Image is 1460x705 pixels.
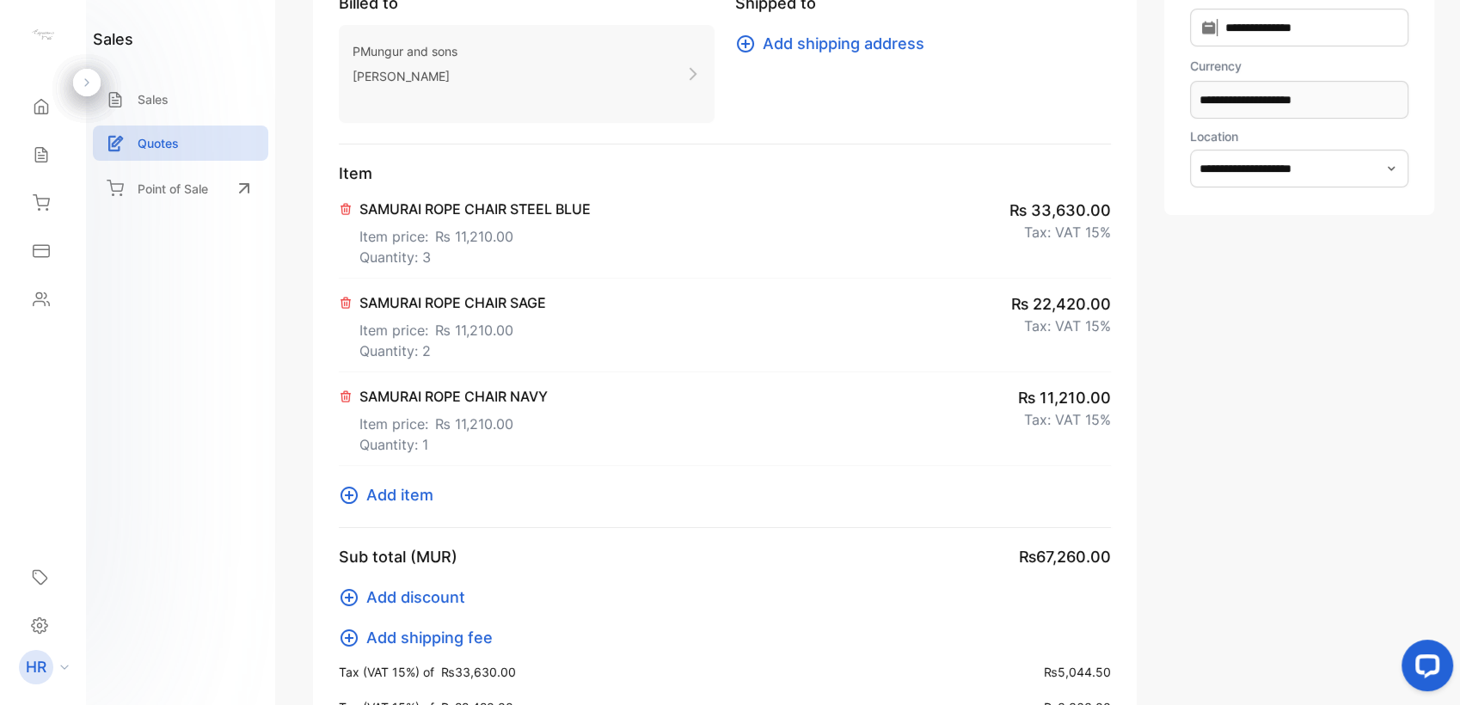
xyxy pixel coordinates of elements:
[339,663,516,681] p: Tax (VAT 15%) of
[138,134,179,152] p: Quotes
[353,39,457,64] p: PMungur and sons
[1011,292,1111,316] span: ₨ 22,420.00
[138,90,169,108] p: Sales
[1018,386,1111,409] span: ₨ 11,210.00
[1190,57,1408,75] label: Currency
[1024,316,1111,336] p: Tax: VAT 15%
[441,663,516,681] span: ₨33,630.00
[1388,633,1460,705] iframe: LiveChat chat widget
[1019,545,1111,568] span: ₨67,260.00
[359,292,546,313] p: SAMURAI ROPE CHAIR SAGE
[366,585,465,609] span: Add discount
[359,386,548,407] p: SAMURAI ROPE CHAIR NAVY
[93,82,268,117] a: Sales
[339,545,457,568] p: Sub total (MUR)
[1009,199,1111,222] span: ₨ 33,630.00
[1024,409,1111,430] p: Tax: VAT 15%
[339,626,503,649] button: Add shipping fee
[353,64,457,89] p: [PERSON_NAME]
[366,626,493,649] span: Add shipping fee
[763,32,924,55] span: Add shipping address
[93,126,268,161] a: Quotes
[359,313,546,340] p: Item price:
[359,340,546,361] p: Quantity: 2
[735,32,935,55] button: Add shipping address
[26,656,46,678] p: HR
[339,585,475,609] button: Add discount
[1044,663,1111,681] span: ₨5,044.50
[435,414,513,434] span: ₨ 11,210.00
[359,199,591,219] p: SAMURAI ROPE CHAIR STEEL BLUE
[30,22,56,48] img: logo
[1190,129,1238,144] label: Location
[435,320,513,340] span: ₨ 11,210.00
[1024,222,1111,242] p: Tax: VAT 15%
[93,169,268,207] a: Point of Sale
[359,247,591,267] p: Quantity: 3
[138,180,208,198] p: Point of Sale
[435,226,513,247] span: ₨ 11,210.00
[93,28,133,51] h1: sales
[339,483,444,506] button: Add item
[359,434,548,455] p: Quantity: 1
[366,483,433,506] span: Add item
[339,162,1111,185] p: Item
[359,219,591,247] p: Item price:
[359,407,548,434] p: Item price:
